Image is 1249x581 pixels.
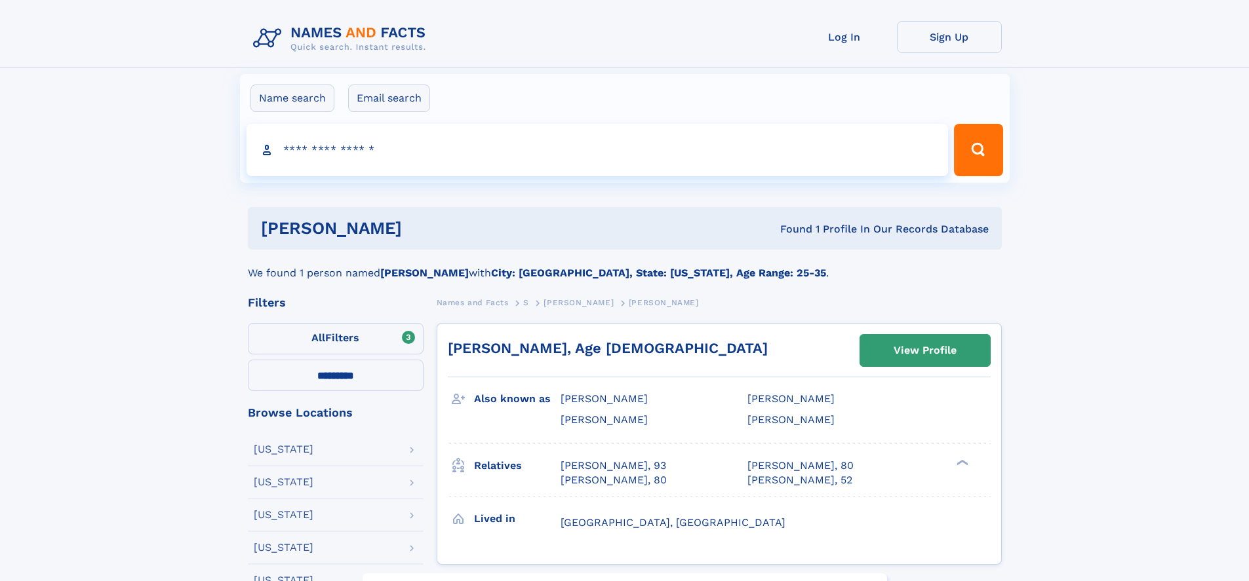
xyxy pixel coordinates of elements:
[254,477,313,487] div: [US_STATE]
[248,250,1002,281] div: We found 1 person named with .
[448,340,768,356] a: [PERSON_NAME], Age [DEMOGRAPHIC_DATA]
[254,542,313,553] div: [US_STATE]
[254,510,313,520] div: [US_STATE]
[747,413,835,426] span: [PERSON_NAME]
[561,516,785,529] span: [GEOGRAPHIC_DATA], [GEOGRAPHIC_DATA]
[248,21,437,56] img: Logo Names and Facts
[747,473,852,487] a: [PERSON_NAME], 52
[561,392,648,405] span: [PERSON_NAME]
[591,222,989,236] div: Found 1 Profile In Our Records Database
[437,294,509,310] a: Names and Facts
[561,459,666,473] a: [PERSON_NAME], 93
[544,298,614,307] span: [PERSON_NAME]
[491,267,826,279] b: City: [GEOGRAPHIC_DATA], State: [US_STATE], Age Range: 25-35
[561,413,648,426] span: [PERSON_NAME]
[474,455,561,477] h3: Relatives
[954,124,1002,176] button: Search Button
[261,220,591,236] h1: [PERSON_NAME]
[250,84,334,112] label: Name search
[894,335,957,365] div: View Profile
[311,331,325,344] span: All
[248,407,424,419] div: Browse Locations
[474,508,561,530] h3: Lived in
[523,294,529,310] a: S
[897,21,1002,53] a: Sign Up
[247,124,949,176] input: search input
[629,298,699,307] span: [PERSON_NAME]
[860,335,990,366] a: View Profile
[248,297,424,309] div: Filters
[254,444,313,455] div: [US_STATE]
[248,323,424,354] label: Filters
[747,459,854,473] a: [PERSON_NAME], 80
[544,294,614,310] a: [PERSON_NAME]
[747,392,835,405] span: [PERSON_NAME]
[561,473,667,487] a: [PERSON_NAME], 80
[348,84,430,112] label: Email search
[953,458,969,466] div: ❯
[474,388,561,410] h3: Also known as
[523,298,529,307] span: S
[792,21,897,53] a: Log In
[380,267,469,279] b: [PERSON_NAME]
